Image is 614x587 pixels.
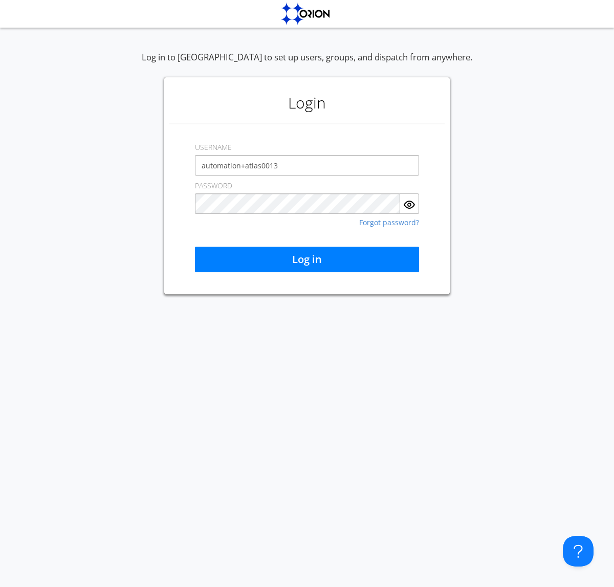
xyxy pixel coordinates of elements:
[400,193,419,214] button: Show Password
[169,82,445,123] h1: Login
[195,142,232,153] label: USERNAME
[563,536,594,567] iframe: Toggle Customer Support
[195,193,400,214] input: Password
[142,51,472,77] div: Log in to [GEOGRAPHIC_DATA] to set up users, groups, and dispatch from anywhere.
[359,219,419,226] a: Forgot password?
[195,181,232,191] label: PASSWORD
[195,247,419,272] button: Log in
[403,199,415,211] img: eye.svg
